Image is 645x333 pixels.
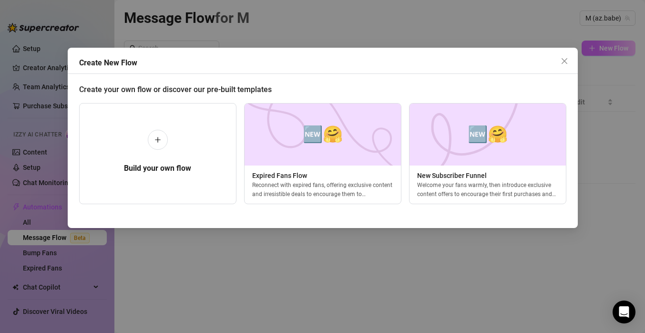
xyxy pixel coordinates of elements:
[557,53,572,69] button: Close
[79,57,578,69] div: Create New Flow
[561,57,568,65] span: close
[244,170,400,181] span: Expired Fans Flow
[409,170,565,181] span: New Subscriber Funnel
[613,301,635,323] div: Open Intercom Messenger
[409,181,565,198] div: Welcome your fans warmly, then introduce exclusive content offers to encourage their first purcha...
[124,163,191,174] h5: Build your own flow
[244,181,400,198] div: Reconnect with expired fans, offering exclusive content and irresistible deals to encourage them ...
[79,85,272,94] span: Create your own flow or discover our pre-built templates
[302,122,342,147] span: 🆕🤗
[467,122,507,147] span: 🆕🤗
[557,57,572,65] span: Close
[154,136,161,143] span: plus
